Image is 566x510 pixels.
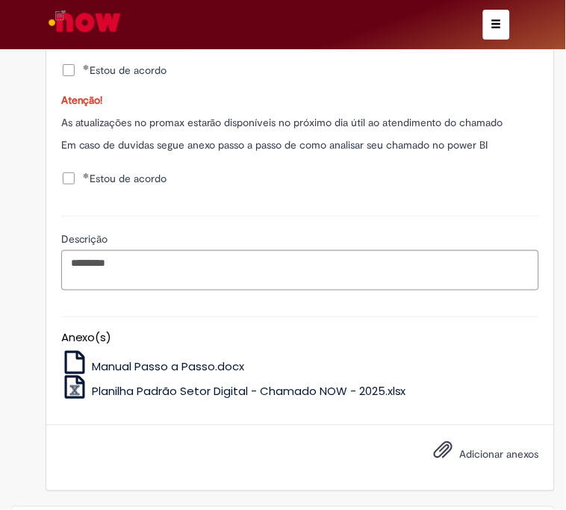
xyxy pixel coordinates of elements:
[84,172,90,178] span: Obrigatório Preenchido
[84,171,167,186] span: Estou de acordo
[46,7,123,37] img: ServiceNow
[460,448,539,461] span: Adicionar anexos
[84,63,167,78] span: Estou de acordo
[61,115,539,130] p: As atualizações no promax estarão disponíveis no próximo dia útil ao atendimento do chamado
[61,93,103,107] strong: Atenção!
[61,137,539,152] p: Em caso de duvidas segue anexo passo a passo de como analisar seu chamado no power BI
[84,64,90,70] span: Obrigatório Preenchido
[430,437,457,471] button: Adicionar anexos
[61,384,407,399] a: Planilha Padrão Setor Digital - Chamado NOW - 2025.xlsx
[61,250,539,290] textarea: Descrição
[92,384,406,399] span: Planilha Padrão Setor Digital - Chamado NOW - 2025.xlsx
[61,232,111,246] span: Descrição
[483,10,510,40] button: Alternar navegação
[61,359,245,375] a: Manual Passo a Passo.docx
[92,359,244,375] span: Manual Passo a Passo.docx
[61,332,539,345] h5: Anexo(s)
